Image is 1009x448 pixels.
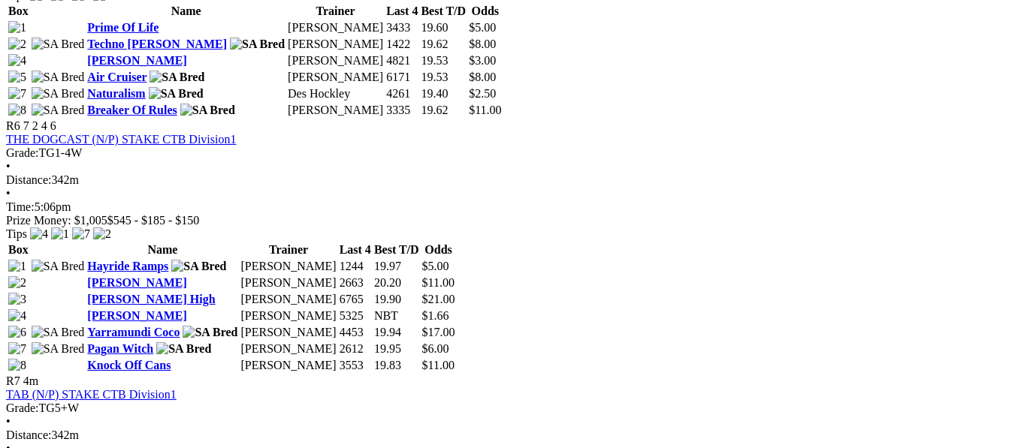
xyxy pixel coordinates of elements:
[339,259,372,274] td: 1244
[87,309,186,322] a: [PERSON_NAME]
[107,214,200,227] span: $545 - $185 - $150
[93,227,111,241] img: 2
[240,358,337,373] td: [PERSON_NAME]
[422,342,449,355] span: $6.00
[180,104,235,117] img: SA Bred
[149,87,204,101] img: SA Bred
[6,133,236,146] a: THE DOGCAST (N/P) STAKE CTB Division1
[6,173,1003,187] div: 342m
[240,308,337,323] td: [PERSON_NAME]
[422,293,455,305] span: $21.00
[6,401,1003,415] div: TG5+W
[6,200,35,213] span: Time:
[8,276,26,290] img: 2
[87,21,159,34] a: Prime Of Life
[6,173,51,186] span: Distance:
[6,146,39,159] span: Grade:
[8,309,26,323] img: 4
[6,146,1003,160] div: TG1-4W
[339,275,372,290] td: 2663
[469,87,496,100] span: $2.50
[6,374,20,387] span: R7
[87,276,186,289] a: [PERSON_NAME]
[156,342,211,356] img: SA Bred
[240,242,337,257] th: Trainer
[8,87,26,101] img: 7
[422,309,449,322] span: $1.66
[339,325,372,340] td: 4453
[51,227,69,241] img: 1
[8,71,26,84] img: 5
[373,275,420,290] td: 20.20
[339,242,372,257] th: Last 4
[339,292,372,307] td: 6765
[422,326,455,338] span: $17.00
[86,4,285,19] th: Name
[32,260,85,273] img: SA Bred
[385,37,418,52] td: 1422
[373,358,420,373] td: 19.83
[32,87,85,101] img: SA Bred
[469,38,496,50] span: $8.00
[87,54,186,67] a: [PERSON_NAME]
[86,242,238,257] th: Name
[8,293,26,306] img: 3
[6,428,1003,442] div: 342m
[287,86,384,101] td: Des Hockley
[183,326,237,339] img: SA Bred
[240,325,337,340] td: [PERSON_NAME]
[420,4,467,19] th: Best T/D
[385,70,418,85] td: 6171
[6,119,20,132] span: R6
[6,187,11,200] span: •
[87,87,145,100] a: Naturalism
[287,103,384,118] td: [PERSON_NAME]
[287,20,384,35] td: [PERSON_NAME]
[240,341,337,356] td: [PERSON_NAME]
[8,359,26,372] img: 8
[385,53,418,68] td: 4821
[8,104,26,117] img: 8
[373,242,420,257] th: Best T/D
[339,341,372,356] td: 2612
[32,342,85,356] img: SA Bred
[339,358,372,373] td: 3553
[240,292,337,307] td: [PERSON_NAME]
[6,388,177,401] a: TAB (N/P) STAKE CTB Division1
[230,38,285,51] img: SA Bred
[287,37,384,52] td: [PERSON_NAME]
[8,326,26,339] img: 6
[87,71,147,83] a: Air Cruiser
[420,70,467,85] td: 19.53
[8,342,26,356] img: 7
[32,104,85,117] img: SA Bred
[72,227,90,241] img: 7
[422,359,455,371] span: $11.00
[87,104,177,116] a: Breaker Of Rules
[23,374,38,387] span: 4m
[420,53,467,68] td: 19.53
[469,104,501,116] span: $11.00
[240,275,337,290] td: [PERSON_NAME]
[287,70,384,85] td: [PERSON_NAME]
[87,260,168,272] a: Hayride Ramps
[339,308,372,323] td: 5325
[30,227,48,241] img: 4
[420,86,467,101] td: 19.40
[385,103,418,118] td: 3335
[6,160,11,173] span: •
[469,54,496,67] span: $3.00
[32,326,85,339] img: SA Bred
[373,308,420,323] td: NBT
[6,214,1003,227] div: Prize Money: $1,005
[373,292,420,307] td: 19.90
[23,119,56,132] span: 7 2 4 6
[150,71,204,84] img: SA Bred
[385,4,418,19] th: Last 4
[87,342,153,355] a: Pagan Witch
[385,20,418,35] td: 3433
[373,259,420,274] td: 19.97
[420,103,467,118] td: 19.62
[422,260,449,272] span: $5.00
[420,20,467,35] td: 19.60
